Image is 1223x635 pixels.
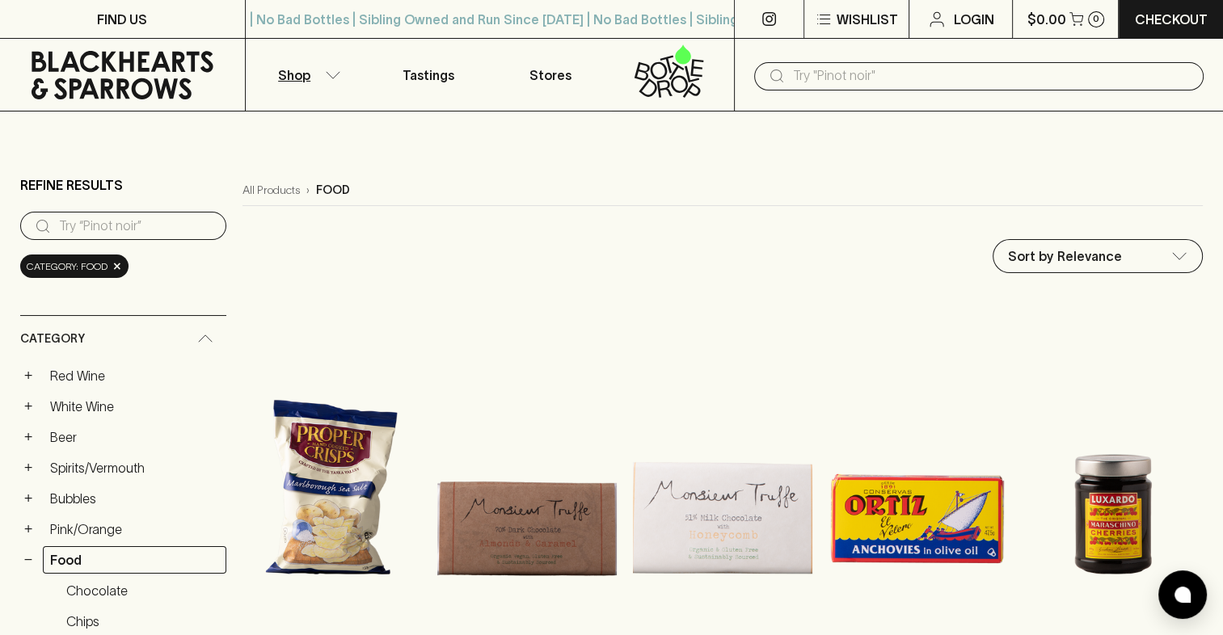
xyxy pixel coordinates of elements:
p: Checkout [1135,10,1208,29]
p: Login [953,10,993,29]
span: × [112,258,122,275]
p: › [306,182,310,199]
div: Category [20,316,226,362]
a: Chocolate [59,577,226,604]
div: Sort by Relevance [993,240,1202,272]
p: Refine Results [20,175,123,195]
a: All Products [242,182,300,199]
p: FIND US [97,10,147,29]
button: − [20,552,36,568]
a: Bubbles [43,485,226,512]
img: Ortiz Anchovy Fillets in Olive Oil [829,326,1008,608]
a: Red Wine [43,362,226,389]
p: Tastings [403,65,454,85]
img: Monsieur Truffe Dark Chocolate with Almonds & Caramel [437,326,617,608]
input: Try "Pinot noir" [793,63,1191,89]
button: + [20,521,36,537]
a: Spirits/Vermouth [43,454,226,482]
a: Food [43,546,226,574]
p: food [316,182,350,199]
a: Beer [43,423,226,451]
p: 0 [1093,15,1099,23]
button: Shop [246,39,368,111]
button: + [20,460,36,476]
img: Luxardo Maraschino Cherries [1023,326,1203,608]
button: + [20,398,36,414]
span: Category: food [27,259,108,275]
p: Stores [529,65,571,85]
a: Chips [59,608,226,635]
img: Proper Crisps Marlborough Sea Salt [242,326,422,608]
img: Monsieur Truffe Milk Chocolate With Honeycomb Bar [633,326,812,608]
span: Category [20,329,85,349]
button: + [20,429,36,445]
input: Try “Pinot noir” [59,213,213,239]
button: + [20,490,36,507]
a: Pink/Orange [43,515,226,543]
p: Shop [278,65,310,85]
p: $0.00 [1027,10,1066,29]
a: Tastings [368,39,490,111]
p: Sort by Relevance [1008,246,1122,266]
a: White Wine [43,393,226,420]
a: Stores [490,39,612,111]
button: + [20,368,36,384]
img: bubble-icon [1175,587,1191,603]
p: Wishlist [837,10,898,29]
